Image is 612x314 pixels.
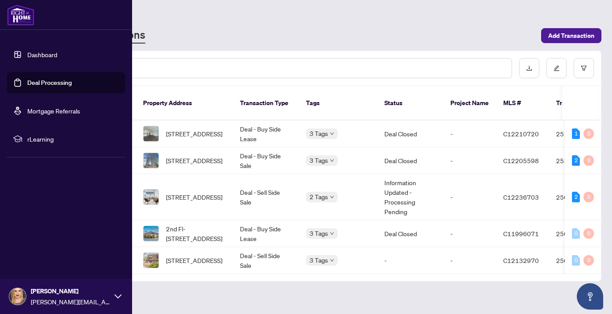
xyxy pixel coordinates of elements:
td: 2508254 [549,220,611,247]
span: C12205598 [503,157,539,164]
span: [STREET_ADDRESS] [166,192,222,202]
span: down [330,231,334,236]
td: Deal - Sell Side Sale [233,247,299,274]
td: 2506942 [549,247,611,274]
div: 2 [572,155,580,166]
button: edit [546,58,567,78]
img: thumbnail-img [144,126,159,141]
img: thumbnail-img [144,153,159,168]
a: Dashboard [27,51,57,58]
div: 0 [572,228,580,239]
span: [STREET_ADDRESS] [166,256,222,265]
span: filter [581,65,587,71]
div: 0 [583,255,594,266]
div: 2 [572,192,580,202]
span: 3 Tags [310,228,328,238]
a: Deal Processing [27,79,72,87]
th: Property Address [136,86,233,120]
button: Add Transaction [541,28,601,43]
td: - [443,247,496,274]
td: - [377,247,443,274]
div: 0 [572,255,580,266]
div: 0 [583,155,594,166]
td: 2509273 [549,174,611,220]
span: C11996071 [503,230,539,237]
span: 3 Tags [310,255,328,265]
span: 3 Tags [310,128,328,139]
span: down [330,131,334,136]
td: Deal Closed [377,147,443,174]
td: Deal Closed [377,220,443,247]
th: Tags [299,86,377,120]
div: 0 [583,128,594,139]
td: - [443,120,496,147]
span: C12210720 [503,130,539,138]
td: Deal - Buy Side Lease [233,220,299,247]
div: 0 [583,192,594,202]
img: thumbnail-img [144,226,159,241]
span: C12236703 [503,193,539,201]
span: down [330,195,334,199]
td: Deal - Buy Side Lease [233,120,299,147]
img: logo [7,4,34,26]
th: MLS # [496,86,549,120]
span: edit [553,65,560,71]
td: Information Updated - Processing Pending [377,174,443,220]
th: Project Name [443,86,496,120]
span: down [330,158,334,163]
a: Mortgage Referrals [27,107,80,115]
button: Open asap [577,283,603,310]
img: thumbnail-img [144,253,159,268]
span: 2nd Fl-[STREET_ADDRESS] [166,224,226,243]
button: download [519,58,539,78]
span: [PERSON_NAME][EMAIL_ADDRESS][DOMAIN_NAME] [31,297,110,307]
td: - [443,220,496,247]
span: download [526,65,532,71]
td: Deal Closed [377,120,443,147]
span: C12132970 [503,256,539,264]
span: 3 Tags [310,155,328,165]
th: Status [377,86,443,120]
th: Trade Number [549,86,611,120]
span: 2 Tags [310,192,328,202]
span: [STREET_ADDRESS] [166,156,222,165]
td: 2511446 [549,120,611,147]
td: 2510410 [549,147,611,174]
td: Deal - Buy Side Sale [233,147,299,174]
span: [STREET_ADDRESS] [166,129,222,139]
div: 0 [583,228,594,239]
img: thumbnail-img [144,190,159,204]
span: Add Transaction [548,29,594,43]
span: rLearning [27,134,119,144]
th: Transaction Type [233,86,299,120]
td: Deal - Sell Side Sale [233,174,299,220]
img: Profile Icon [9,288,26,305]
div: 1 [572,128,580,139]
td: - [443,147,496,174]
span: down [330,258,334,263]
td: - [443,174,496,220]
span: [PERSON_NAME] [31,286,110,296]
button: filter [574,58,594,78]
